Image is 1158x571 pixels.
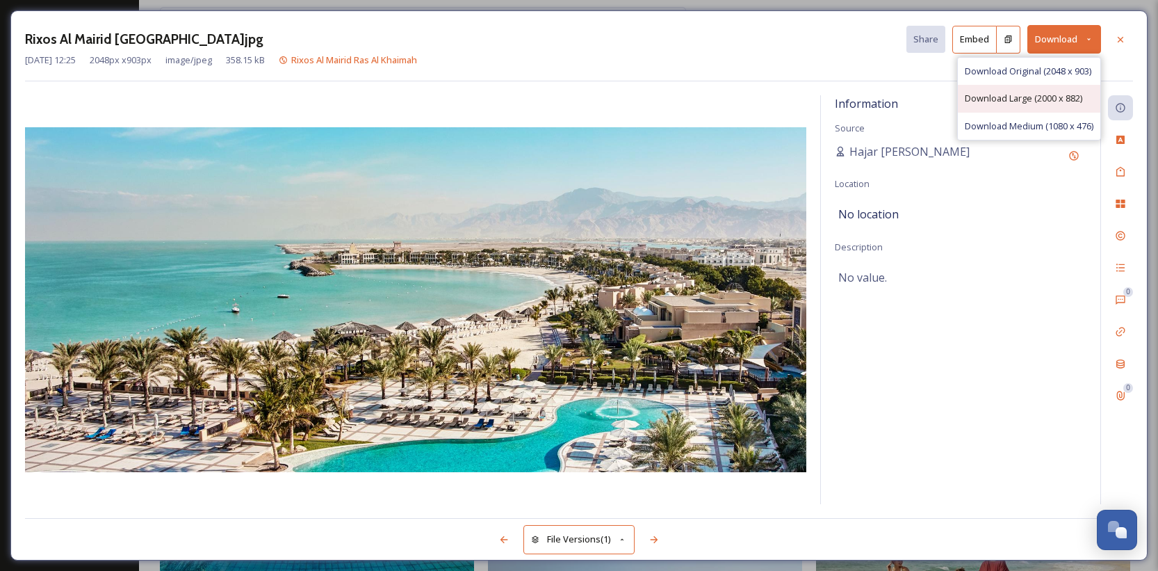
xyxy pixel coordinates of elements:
[1123,383,1133,393] div: 0
[906,26,945,53] button: Share
[1097,510,1137,550] button: Open Chat
[965,92,1082,105] span: Download Large (2000 x 882)
[838,206,899,223] span: No location
[90,54,152,67] span: 2048 px x 903 px
[25,29,263,49] h3: Rixos Al Mairid [GEOGRAPHIC_DATA]jpg
[1123,287,1133,297] div: 0
[25,127,806,472] img: 387BCC7D-628B-4C86-9CCEDB29E6401722.jpg
[835,96,898,111] span: Information
[838,269,887,286] span: No value.
[965,120,1093,133] span: Download Medium (1080 x 476)
[165,54,212,67] span: image/jpeg
[965,65,1091,78] span: Download Original (2048 x 903)
[952,26,997,54] button: Embed
[291,54,417,66] span: Rixos Al Mairid Ras Al Khaimah
[1027,25,1101,54] button: Download
[835,122,865,134] span: Source
[835,177,870,190] span: Location
[226,54,265,67] span: 358.15 kB
[25,54,76,67] span: [DATE] 12:25
[835,241,883,253] span: Description
[523,525,635,554] button: File Versions(1)
[849,143,970,160] span: Hajar [PERSON_NAME]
